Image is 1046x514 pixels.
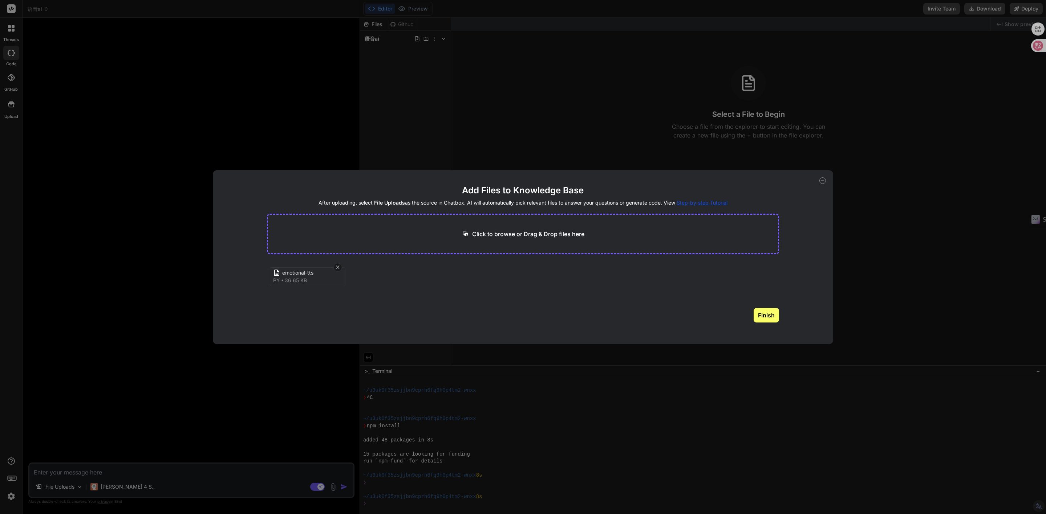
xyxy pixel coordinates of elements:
[285,277,307,284] span: 36.65 KB
[267,199,779,206] h4: After uploading, select as the source in Chatbox. AI will automatically pick relevant files to an...
[273,277,280,284] span: py
[754,308,779,322] button: Finish
[472,230,584,238] p: Click to browse or Drag & Drop files here
[267,185,779,196] h2: Add Files to Knowledge Base
[282,269,340,277] span: emotional-tts
[374,200,405,206] span: File Uploads
[677,200,727,206] span: Step-by-step Tutorial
